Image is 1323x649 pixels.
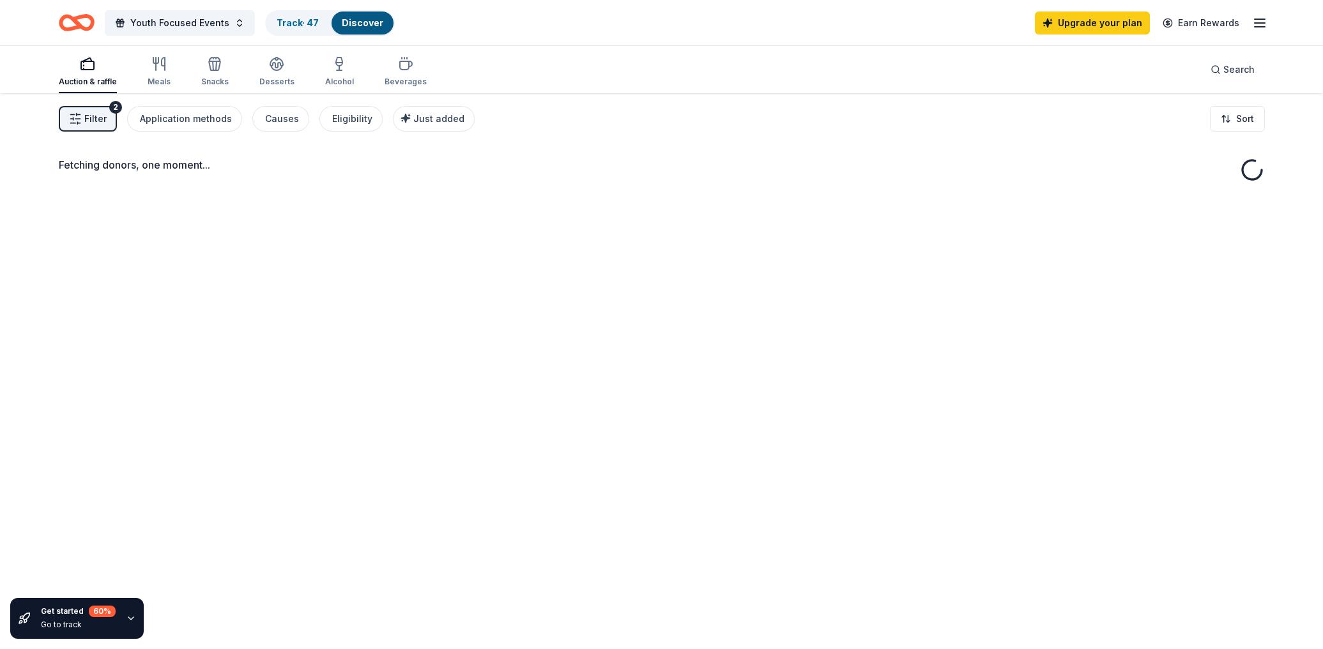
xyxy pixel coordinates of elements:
button: Eligibility [319,106,383,132]
button: Auction & raffle [59,51,117,93]
a: Track· 47 [277,17,319,28]
a: Discover [342,17,383,28]
a: Earn Rewards [1155,11,1247,34]
span: Youth Focused Events [130,15,229,31]
div: Causes [265,111,299,126]
button: Meals [148,51,171,93]
span: Filter [84,111,107,126]
button: Application methods [127,106,242,132]
div: Go to track [41,620,116,630]
div: Desserts [259,77,294,87]
div: 2 [109,101,122,114]
div: 60 % [89,606,116,617]
div: Meals [148,77,171,87]
span: Search [1223,62,1255,77]
button: Alcohol [325,51,354,93]
button: Sort [1210,106,1265,132]
div: Get started [41,606,116,617]
div: Snacks [201,77,229,87]
a: Home [59,8,95,38]
div: Fetching donors, one moment... [59,157,1265,172]
a: Upgrade your plan [1035,11,1150,34]
button: Snacks [201,51,229,93]
button: Beverages [385,51,427,93]
span: Sort [1236,111,1254,126]
button: Causes [252,106,309,132]
div: Application methods [140,111,232,126]
button: Just added [393,106,475,132]
span: Just added [413,113,464,124]
button: Search [1200,57,1265,82]
div: Beverages [385,77,427,87]
button: Track· 47Discover [265,10,395,36]
button: Desserts [259,51,294,93]
div: Eligibility [332,111,372,126]
div: Auction & raffle [59,77,117,87]
button: Filter2 [59,106,117,132]
div: Alcohol [325,77,354,87]
button: Youth Focused Events [105,10,255,36]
